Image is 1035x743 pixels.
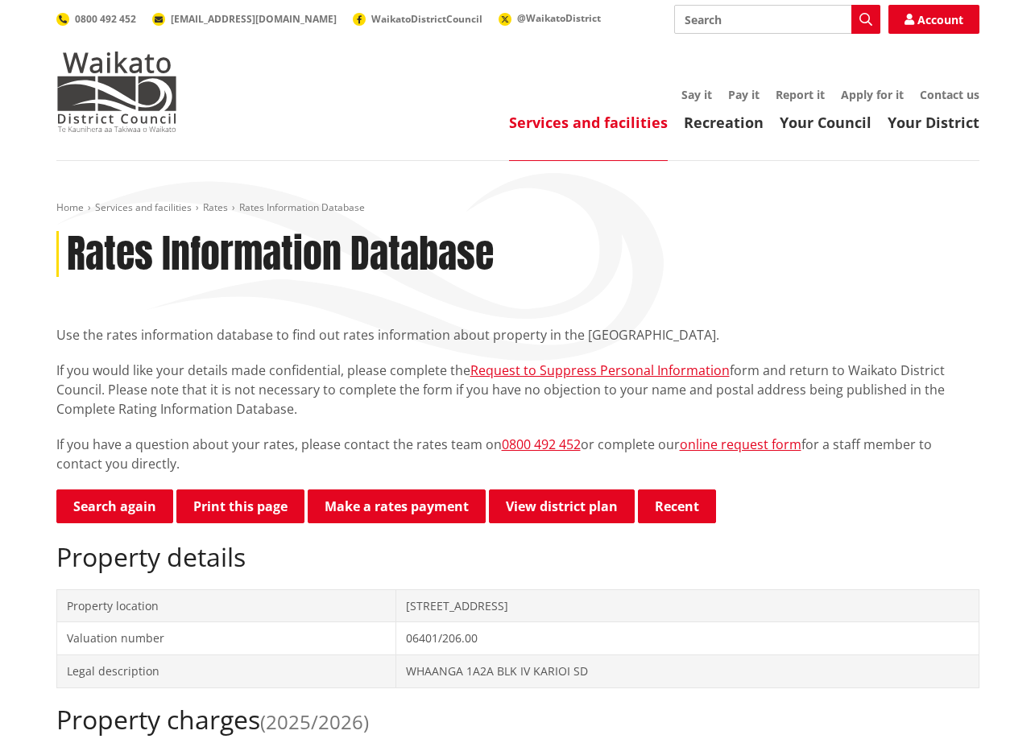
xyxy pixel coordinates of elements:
[489,489,635,523] a: View district plan
[56,52,177,132] img: Waikato District Council - Te Kaunihera aa Takiwaa o Waikato
[681,87,712,102] a: Say it
[920,87,979,102] a: Contact us
[56,622,395,655] td: Valuation number
[638,489,716,523] button: Recent
[239,200,365,214] span: Rates Information Database
[395,589,979,622] td: [STREET_ADDRESS]
[674,5,880,34] input: Search input
[56,435,979,473] p: If you have a question about your rates, please contact the rates team on or complete our for a s...
[780,113,871,132] a: Your Council
[56,654,395,687] td: Legal description
[56,325,979,345] p: Use the rates information database to find out rates information about property in the [GEOGRAPHI...
[502,435,581,453] a: 0800 492 452
[176,489,304,523] button: Print this page
[260,708,369,735] span: (2025/2026)
[353,12,482,26] a: WaikatoDistrictCouncil
[56,704,979,735] h2: Property charges
[56,200,84,214] a: Home
[395,654,979,687] td: WHAANGA 1A2A BLK IV KARIOI SD
[395,622,979,655] td: 06401/206.00
[95,200,192,214] a: Services and facilities
[728,87,760,102] a: Pay it
[499,11,601,25] a: @WaikatoDistrict
[56,201,979,215] nav: breadcrumb
[75,12,136,26] span: 0800 492 452
[67,231,494,278] h1: Rates Information Database
[56,12,136,26] a: 0800 492 452
[470,361,730,379] a: Request to Suppress Personal Information
[171,12,337,26] span: [EMAIL_ADDRESS][DOMAIN_NAME]
[203,200,228,214] a: Rates
[56,542,979,572] h2: Property details
[509,113,668,132] a: Services and facilities
[56,361,979,419] p: If you would like your details made confidential, please complete the form and return to Waikato ...
[308,489,486,523] a: Make a rates payment
[680,435,801,453] a: online request form
[776,87,825,102] a: Report it
[152,12,337,26] a: [EMAIL_ADDRESS][DOMAIN_NAME]
[684,113,764,132] a: Recreation
[517,11,601,25] span: @WaikatoDistrict
[888,113,979,132] a: Your District
[56,589,395,622] td: Property location
[888,5,979,34] a: Account
[841,87,904,102] a: Apply for it
[371,12,482,26] span: WaikatoDistrictCouncil
[56,489,173,523] a: Search again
